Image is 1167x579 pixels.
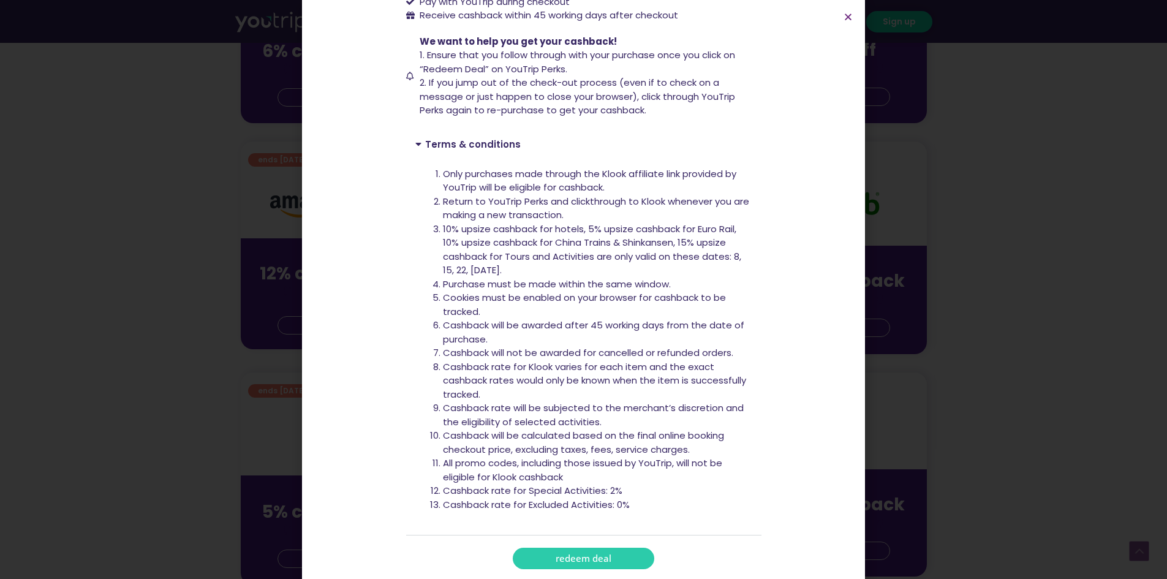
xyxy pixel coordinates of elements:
a: Close [844,12,853,21]
li: Cashback rate for Special Activities: 2% [443,484,752,498]
span: 1. Ensure that you follow through with your purchase once you click on “Redeem Deal” on YouTrip P... [420,48,735,75]
li: Purchase must be made within the same window. [443,278,752,292]
a: Terms & conditions [425,138,521,151]
li: Cashback rate for Excluded Activities: 0% [443,498,752,512]
a: redeem deal [513,548,654,569]
span: All promo codes, including those issued by YouTrip, will not be eligible for Klook cashback [443,456,722,483]
li: Cashback will be calculated based on the final online booking checkout price, excluding taxes, fe... [443,429,752,456]
li: Cashback will be awarded after 45 working days from the date of purchase. [443,319,752,346]
li: Only purchases made through the Klook affiliate link provided by YouTrip will be eligible for cas... [443,167,752,195]
li: Return to YouTrip Perks and clickthrough to Klook whenever you are making a new transaction. [443,195,752,222]
div: Terms & conditions [406,130,761,158]
span: We want to help you get your cashback! [420,35,617,48]
span: Receive cashback within 45 working days after checkout [417,9,678,23]
li: Cashback rate for Klook varies for each item and the exact cashback rates would only be known whe... [443,360,752,402]
div: Terms & conditions [406,158,761,535]
li: Cashback rate will be subjected to the merchant’s discretion and the eligibility of selected acti... [443,401,752,429]
span: redeem deal [556,554,611,563]
li: Cookies must be enabled on your browser for cashback to be tracked. [443,291,752,319]
span: 2. If you jump out of the check-out process (even if to check on a message or just happen to clos... [420,76,735,116]
li: Cashback will not be awarded for cancelled or refunded orders. [443,346,752,360]
span: 10% upsize cashback for hotels, 5% upsize cashback for Euro Rail, 10% upsize cashback for China T... [443,222,741,277]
